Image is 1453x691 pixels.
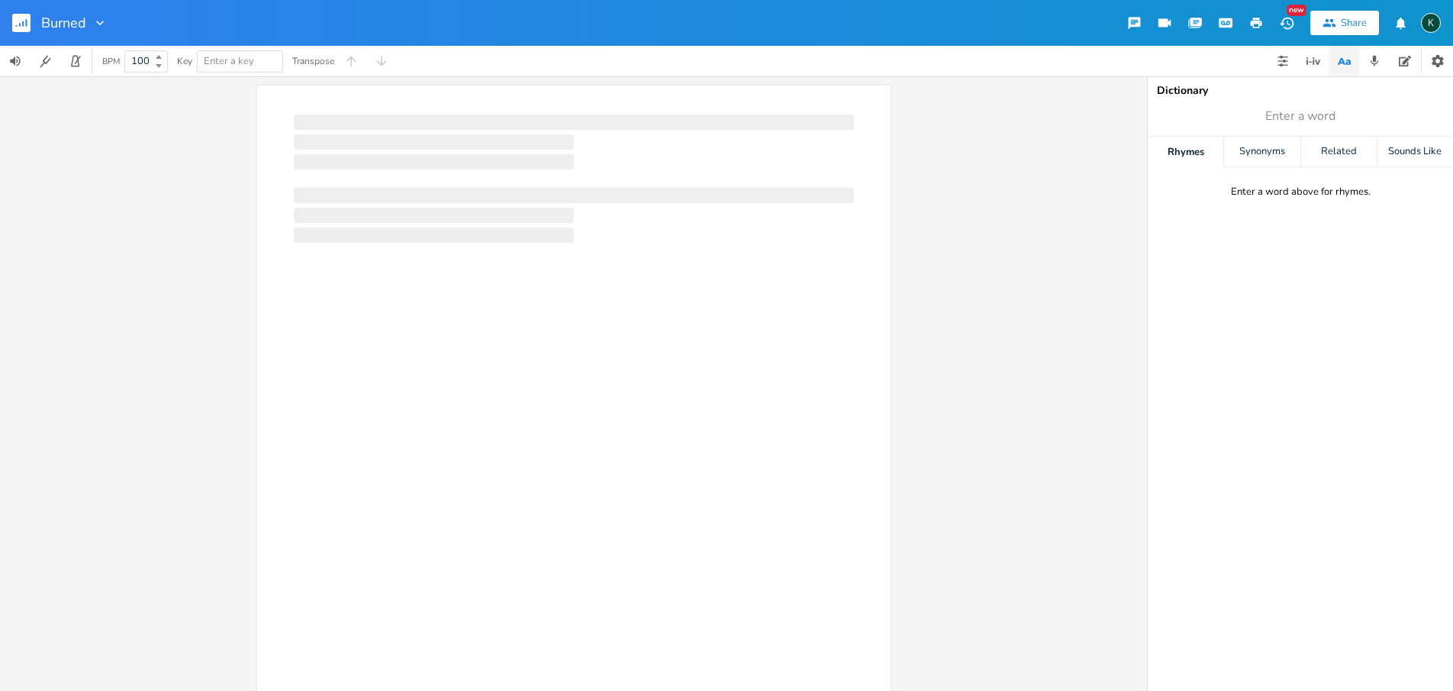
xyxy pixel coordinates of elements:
div: BPM [102,57,120,66]
button: Share [1310,11,1379,35]
div: Share [1341,16,1367,30]
button: K [1421,5,1441,40]
div: Synonyms [1224,137,1300,167]
div: Koval [1421,13,1441,33]
div: Key [177,57,192,66]
div: Enter a word above for rhymes. [1231,186,1371,199]
div: Transpose [292,57,334,66]
button: New [1271,9,1302,37]
div: Rhymes [1148,137,1223,167]
div: Dictionary [1157,86,1444,96]
span: Enter a key [204,54,254,68]
div: Related [1301,137,1377,167]
div: Sounds Like [1377,137,1453,167]
span: Enter a word [1265,108,1335,125]
span: Burned [41,16,86,30]
div: New [1287,5,1306,16]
